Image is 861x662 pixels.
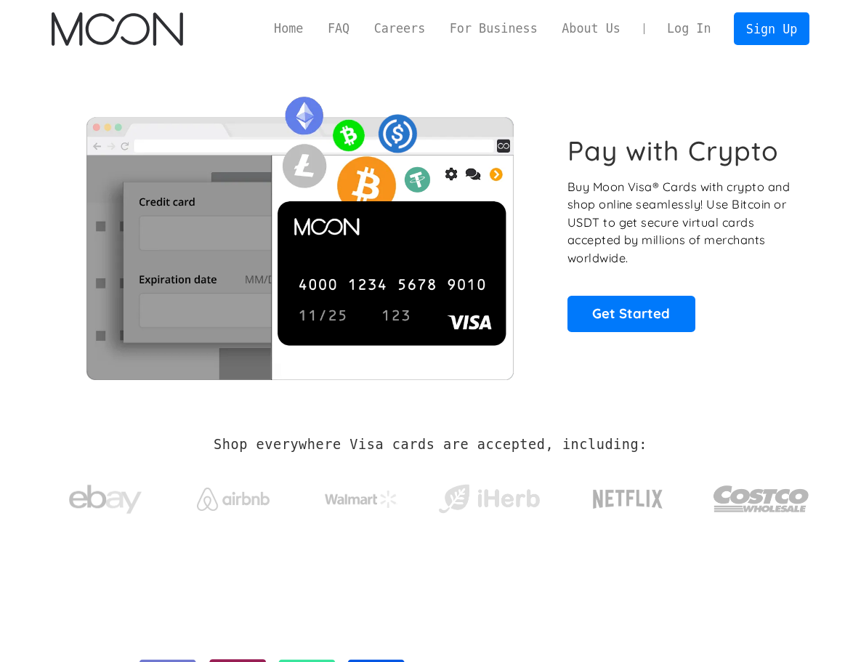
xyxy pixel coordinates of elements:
[262,20,315,38] a: Home
[307,476,415,515] a: Walmart
[362,20,437,38] a: Careers
[437,20,550,38] a: For Business
[591,481,664,517] img: Netflix
[567,134,780,166] h1: Pay with Crypto
[52,86,547,381] img: Moon Cards let you spend your crypto anywhere Visa is accepted.
[52,12,183,46] img: Moon Logo
[435,466,543,525] a: iHerb
[325,491,397,508] img: Walmart
[435,480,543,518] img: iHerb
[563,467,692,525] a: Netflix
[69,477,142,522] img: ebay
[713,472,809,526] img: Costco
[52,12,183,46] a: home
[52,462,159,530] a: ebay
[315,20,362,38] a: FAQ
[179,473,287,517] a: Airbnb
[214,437,647,453] h2: Shop everywhere Visa cards are accepted, including:
[734,12,809,45] a: Sign Up
[567,178,793,267] p: Buy Moon Visa® Cards with crypto and shop online seamlessly! Use Bitcoin or USDT to get secure vi...
[713,457,809,533] a: Costco
[550,20,633,38] a: About Us
[567,296,695,332] a: Get Started
[655,13,723,45] a: Log In
[197,488,270,510] img: Airbnb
